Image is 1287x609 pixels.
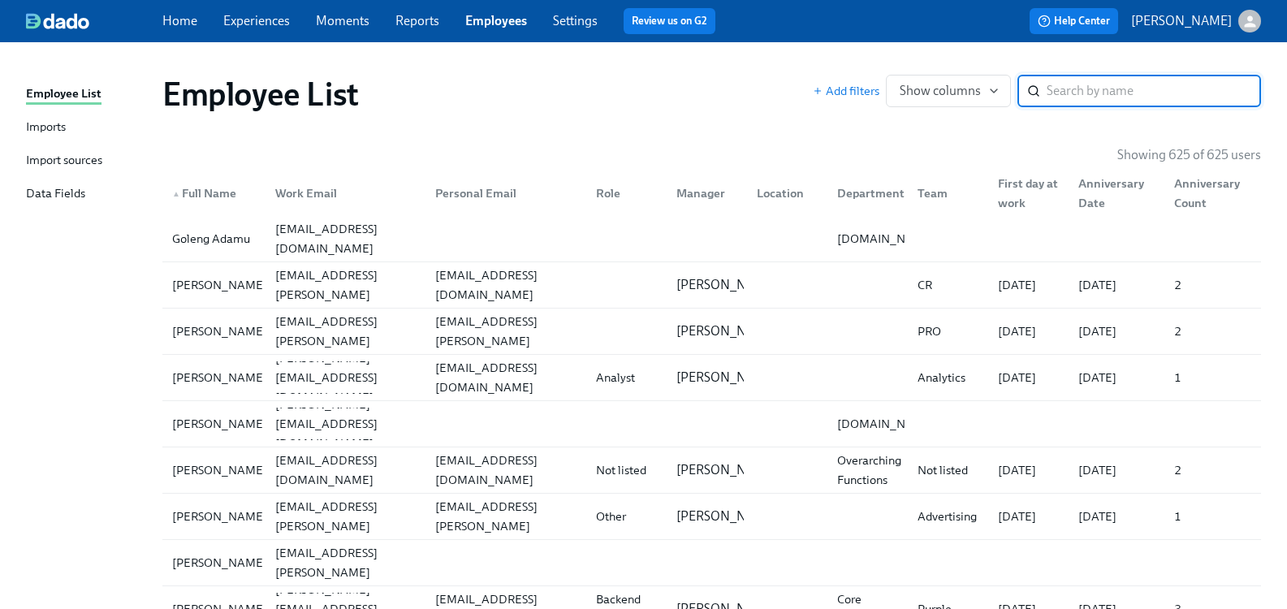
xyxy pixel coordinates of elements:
[166,229,262,248] div: Goleng Adamu
[162,309,1261,355] a: [PERSON_NAME][PERSON_NAME][EMAIL_ADDRESS][PERSON_NAME][DOMAIN_NAME][PERSON_NAME][EMAIL_ADDRESS][P...
[632,13,707,29] a: Review us on G2
[911,322,985,341] div: PRO
[1168,507,1258,526] div: 1
[429,451,583,490] div: [EMAIL_ADDRESS][DOMAIN_NAME]
[26,118,149,138] a: Imports
[831,229,942,248] div: [DOMAIN_NAME]
[162,309,1261,354] div: [PERSON_NAME][PERSON_NAME][EMAIL_ADDRESS][PERSON_NAME][DOMAIN_NAME][PERSON_NAME][EMAIL_ADDRESS][P...
[624,8,715,34] button: Review us on G2
[162,75,359,114] h1: Employee List
[269,246,423,324] div: [PERSON_NAME][EMAIL_ADDRESS][PERSON_NAME][DOMAIN_NAME]
[590,460,663,480] div: Not listed
[1161,177,1258,209] div: Anniversary Count
[26,13,162,29] a: dado
[1168,174,1258,213] div: Anniversary Count
[590,368,663,387] div: Analyst
[911,507,985,526] div: Advertising
[1072,460,1162,480] div: [DATE]
[886,75,1011,107] button: Show columns
[465,13,527,28] a: Employees
[26,151,149,171] a: Import sources
[991,275,1065,295] div: [DATE]
[1072,507,1162,526] div: [DATE]
[1072,275,1162,295] div: [DATE]
[269,184,423,203] div: Work Email
[162,540,1261,586] a: [PERSON_NAME][PERSON_NAME][EMAIL_ADDRESS][PERSON_NAME][DOMAIN_NAME]
[166,275,274,295] div: [PERSON_NAME]
[900,83,997,99] span: Show columns
[590,507,663,526] div: Other
[991,460,1065,480] div: [DATE]
[166,460,274,480] div: [PERSON_NAME]
[166,414,274,434] div: [PERSON_NAME]
[1168,275,1258,295] div: 2
[1047,75,1261,107] input: Search by name
[813,83,879,99] button: Add filters
[162,262,1261,309] a: [PERSON_NAME][PERSON_NAME][EMAIL_ADDRESS][PERSON_NAME][DOMAIN_NAME][EMAIL_ADDRESS][DOMAIN_NAME][P...
[1117,146,1261,164] p: Showing 625 of 625 users
[269,524,423,602] div: [PERSON_NAME][EMAIL_ADDRESS][PERSON_NAME][DOMAIN_NAME]
[223,13,290,28] a: Experiences
[166,322,274,341] div: [PERSON_NAME]
[590,184,663,203] div: Role
[553,13,598,28] a: Settings
[429,477,583,555] div: [PERSON_NAME][EMAIL_ADDRESS][PERSON_NAME][DOMAIN_NAME]
[991,174,1065,213] div: First day at work
[162,262,1261,308] div: [PERSON_NAME][PERSON_NAME][EMAIL_ADDRESS][PERSON_NAME][DOMAIN_NAME][EMAIL_ADDRESS][DOMAIN_NAME][P...
[991,507,1065,526] div: [DATE]
[1168,460,1258,480] div: 2
[422,177,583,209] div: Personal Email
[676,461,777,479] p: [PERSON_NAME]
[162,13,197,28] a: Home
[831,184,911,203] div: Department
[905,177,985,209] div: Team
[1072,322,1162,341] div: [DATE]
[663,177,744,209] div: Manager
[395,13,439,28] a: Reports
[26,184,85,205] div: Data Fields
[162,355,1261,400] div: [PERSON_NAME][PERSON_NAME][EMAIL_ADDRESS][DOMAIN_NAME][EMAIL_ADDRESS][DOMAIN_NAME]Analyst[PERSON_...
[1168,322,1258,341] div: 2
[429,266,583,304] div: [EMAIL_ADDRESS][DOMAIN_NAME]
[1072,174,1162,213] div: Anniversary Date
[162,216,1261,262] a: Goleng Adamu[EMAIL_ADDRESS][DOMAIN_NAME][DOMAIN_NAME]
[1030,8,1118,34] button: Help Center
[583,177,663,209] div: Role
[26,13,89,29] img: dado
[162,494,1261,539] div: [PERSON_NAME][PERSON_NAME][EMAIL_ADDRESS][PERSON_NAME][DOMAIN_NAME][PERSON_NAME][EMAIL_ADDRESS][P...
[1065,177,1162,209] div: Anniversary Date
[1168,368,1258,387] div: 1
[429,184,583,203] div: Personal Email
[429,292,583,370] div: [PERSON_NAME][EMAIL_ADDRESS][PERSON_NAME][DOMAIN_NAME]
[911,184,985,203] div: Team
[26,84,101,105] div: Employee List
[26,151,102,171] div: Import sources
[831,414,942,434] div: [DOMAIN_NAME]
[166,177,262,209] div: ▲Full Name
[269,292,423,370] div: [PERSON_NAME][EMAIL_ADDRESS][PERSON_NAME][DOMAIN_NAME]
[166,553,274,572] div: [PERSON_NAME]
[166,368,274,387] div: [PERSON_NAME]
[162,447,1261,494] a: [PERSON_NAME][EMAIL_ADDRESS][DOMAIN_NAME][EMAIL_ADDRESS][DOMAIN_NAME]Not listed[PERSON_NAME]Overa...
[26,118,66,138] div: Imports
[162,401,1261,447] a: [PERSON_NAME][PERSON_NAME][EMAIL_ADDRESS][DOMAIN_NAME][DOMAIN_NAME]
[676,508,777,525] p: [PERSON_NAME]
[1072,368,1162,387] div: [DATE]
[911,368,985,387] div: Analytics
[316,13,369,28] a: Moments
[991,368,1065,387] div: [DATE]
[1131,12,1232,30] p: [PERSON_NAME]
[831,451,908,490] div: Overarching Functions
[162,401,1261,447] div: [PERSON_NAME][PERSON_NAME][EMAIL_ADDRESS][DOMAIN_NAME][DOMAIN_NAME]
[985,177,1065,209] div: First day at work
[162,447,1261,493] div: [PERSON_NAME][EMAIL_ADDRESS][DOMAIN_NAME][EMAIL_ADDRESS][DOMAIN_NAME]Not listed[PERSON_NAME]Overa...
[269,395,423,453] div: [PERSON_NAME][EMAIL_ADDRESS][DOMAIN_NAME]
[166,507,274,526] div: [PERSON_NAME]
[750,184,824,203] div: Location
[162,494,1261,540] a: [PERSON_NAME][PERSON_NAME][EMAIL_ADDRESS][PERSON_NAME][DOMAIN_NAME][PERSON_NAME][EMAIL_ADDRESS][P...
[676,322,777,340] p: [PERSON_NAME]
[670,184,744,203] div: Manager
